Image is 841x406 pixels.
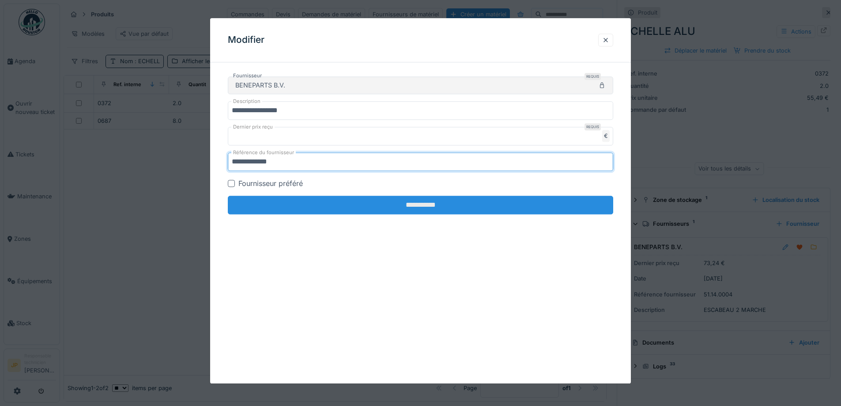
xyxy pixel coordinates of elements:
div: Requis [585,123,601,130]
label: Description [231,98,262,105]
div: Requis [585,73,601,80]
h3: Modifier [228,34,264,46]
div: € [602,130,610,142]
label: Dernier prix reçu [231,123,275,131]
label: Fournisseur [231,72,264,80]
div: Fournisseur préféré [238,178,303,189]
div: BENEPARTS B.V. [232,80,289,90]
label: Référence du fournisseur [231,149,296,156]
